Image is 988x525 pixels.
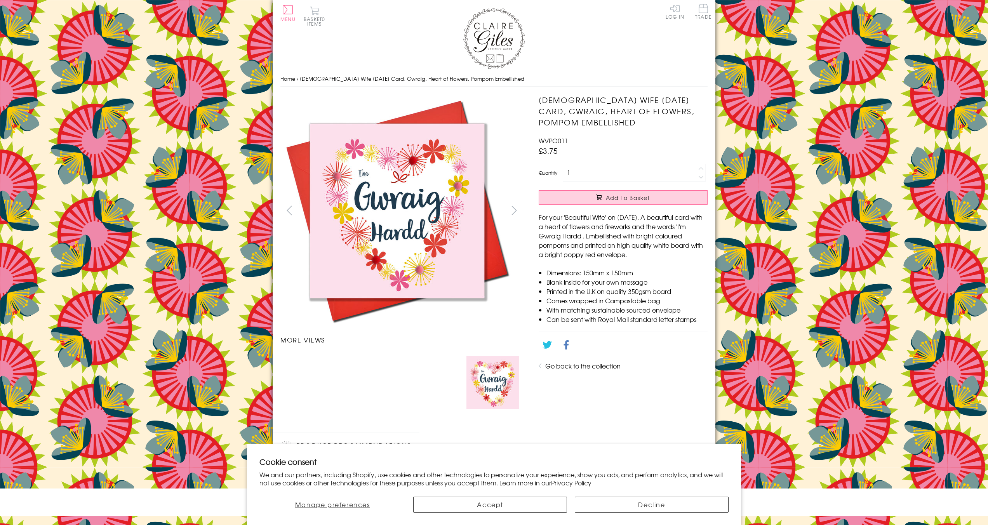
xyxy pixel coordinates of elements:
[546,315,708,324] li: Can be sent with Royal Mail standard letter stamps
[280,16,296,23] span: Menu
[280,71,708,87] nav: breadcrumbs
[280,352,341,413] li: Carousel Page 1 (Current Slide)
[304,6,325,26] button: Basket0 items
[341,352,402,413] li: Carousel Page 2
[295,500,370,509] span: Manage preferences
[575,497,729,513] button: Decline
[297,75,298,82] span: ›
[259,471,729,487] p: We and our partners, including Shopify, use cookies and other technologies to personalize your ex...
[546,268,708,277] li: Dimensions: 150mm x 150mm
[695,4,711,19] span: Trade
[666,4,684,19] a: Log In
[402,352,462,413] li: Carousel Page 3
[539,169,557,176] label: Quantity
[280,5,296,21] button: Menu
[695,4,711,21] a: Trade
[280,94,513,327] img: Welsh Wife Valentine's Day Card, Gwraig, Heart of Flowers, Pompom Embellished
[280,352,523,413] ul: Carousel Pagination
[259,497,405,513] button: Manage preferences
[280,75,295,82] a: Home
[280,441,412,452] h2: Product recommendations
[551,478,591,487] a: Privacy Policy
[546,305,708,315] li: With matching sustainable sourced envelope
[539,190,708,205] button: Add to Basket
[280,202,298,219] button: prev
[463,8,525,69] img: Claire Giles Greetings Cards
[545,361,621,370] a: Go back to the collection
[307,16,325,27] span: 0 items
[300,75,524,82] span: [DEMOGRAPHIC_DATA] Wife [DATE] Card, Gwraig, Heart of Flowers, Pompom Embellished
[539,94,708,128] h1: [DEMOGRAPHIC_DATA] Wife [DATE] Card, Gwraig, Heart of Flowers, Pompom Embellished
[539,145,558,156] span: £3.75
[259,456,729,467] h2: Cookie consent
[546,296,708,305] li: Comes wrapped in Compostable bag
[413,497,567,513] button: Accept
[546,287,708,296] li: Printed in the U.K on quality 350gsm board
[539,212,708,259] p: For your 'Beautiful Wife' on [DATE]. A beautiful card with a heart of flowers and fireworks and t...
[463,352,523,413] li: Carousel Page 4
[606,194,650,202] span: Add to Basket
[506,202,523,219] button: next
[539,136,568,145] span: WVPO011
[523,94,756,299] img: Welsh Wife Valentine's Day Card, Gwraig, Heart of Flowers, Pompom Embellished
[466,356,519,409] img: Welsh Wife Valentine's Day Card, Gwraig, Heart of Flowers, Pompom Embellished
[546,277,708,287] li: Blank inside for your own message
[280,335,523,344] h3: More views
